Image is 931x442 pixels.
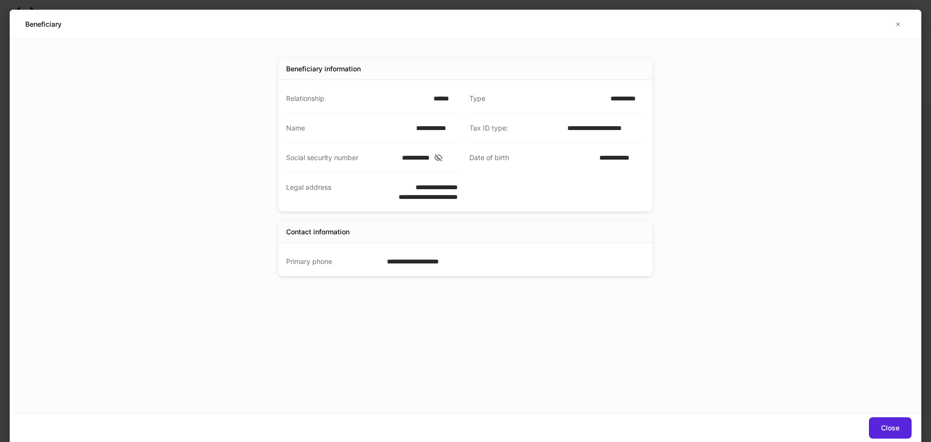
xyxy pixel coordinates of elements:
div: Social security number [286,153,396,163]
h5: Beneficiary [25,19,62,29]
div: Relationship [286,94,428,103]
div: Close [881,423,899,433]
button: Close [869,417,912,439]
div: Name [286,123,410,133]
div: Legal address [286,182,375,202]
div: Tax ID type: [469,123,562,133]
div: Contact information [286,227,350,237]
div: Date of birth [469,153,594,163]
div: Beneficiary information [286,64,361,74]
div: Primary phone [286,257,381,266]
div: Type [469,94,605,103]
